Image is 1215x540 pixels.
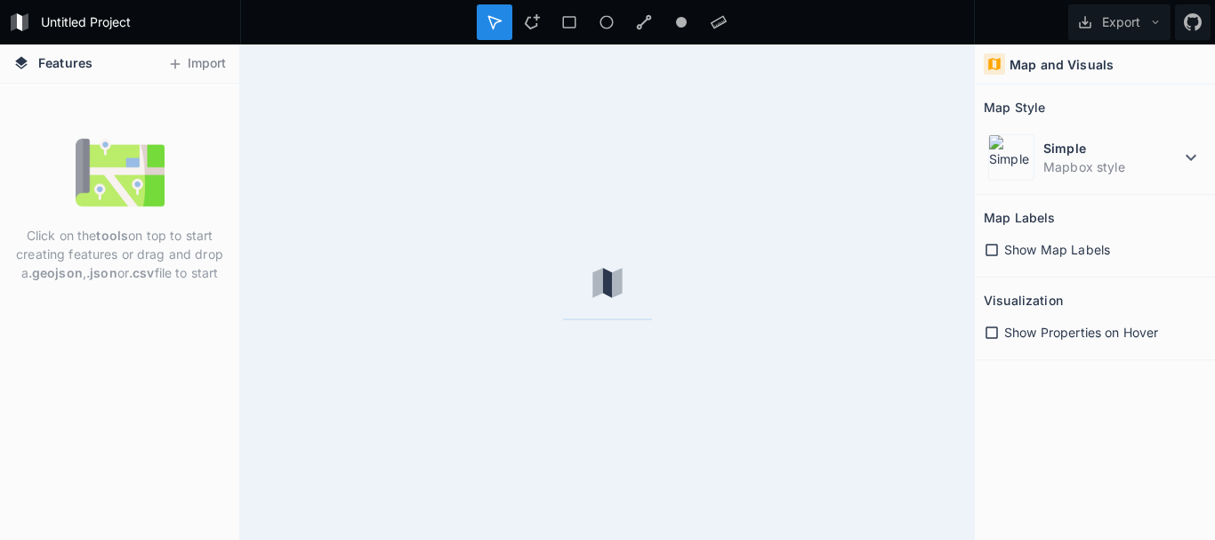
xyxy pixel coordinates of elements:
[1010,55,1114,74] h4: Map and Visuals
[1043,139,1180,157] dt: Simple
[984,286,1063,314] h2: Visualization
[988,134,1034,181] img: Simple
[38,53,93,72] span: Features
[13,226,226,282] p: Click on the on top to start creating features or drag and drop a , or file to start
[1068,4,1171,40] button: Export
[76,128,165,217] img: empty
[129,265,155,280] strong: .csv
[96,228,128,243] strong: tools
[86,265,117,280] strong: .json
[1004,240,1110,259] span: Show Map Labels
[984,93,1045,121] h2: Map Style
[28,265,83,280] strong: .geojson
[1004,323,1158,342] span: Show Properties on Hover
[984,204,1055,231] h2: Map Labels
[1043,157,1180,176] dd: Mapbox style
[158,50,235,78] button: Import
